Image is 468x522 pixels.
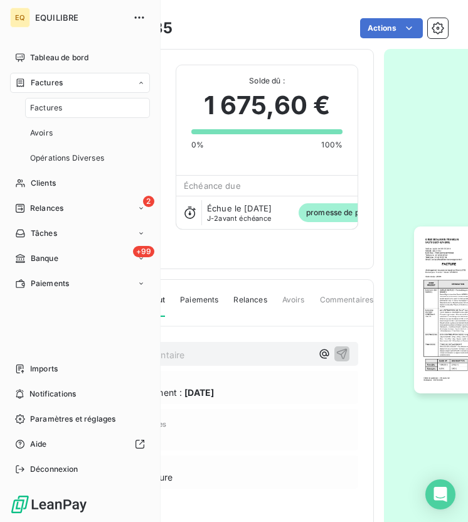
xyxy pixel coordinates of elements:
[184,181,241,191] span: Échéance due
[191,75,343,87] span: Solde dû :
[10,8,30,28] div: EQ
[30,52,88,63] span: Tableau de bord
[30,102,62,114] span: Factures
[207,215,272,222] span: avant échéance
[10,434,150,454] a: Aide
[282,294,305,316] span: Avoirs
[360,18,423,38] button: Actions
[425,479,455,509] div: Open Intercom Messenger
[207,203,272,213] span: Échue le [DATE]
[31,77,63,88] span: Factures
[321,139,343,151] span: 100%
[320,294,374,316] span: Commentaires
[143,196,154,207] span: 2
[30,464,78,475] span: Déconnexion
[207,214,218,223] span: J-2
[30,127,53,139] span: Avoirs
[30,413,115,425] span: Paramètres et réglages
[30,439,47,450] span: Aide
[299,203,396,222] span: promesse de paiement
[30,152,104,164] span: Opérations Diverses
[180,294,218,316] span: Paiements
[31,278,69,289] span: Paiements
[31,178,56,189] span: Clients
[10,494,88,514] img: Logo LeanPay
[30,363,58,375] span: Imports
[191,139,204,151] span: 0%
[29,388,76,400] span: Notifications
[30,203,63,214] span: Relances
[204,87,331,124] span: 1 675,60 €
[31,228,57,239] span: Tâches
[233,294,267,316] span: Relances
[35,13,125,23] span: EQUILIBRE
[133,246,154,257] span: +99
[184,386,214,399] span: [DATE]
[31,253,58,264] span: Banque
